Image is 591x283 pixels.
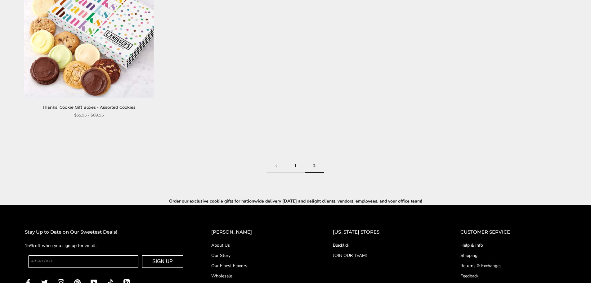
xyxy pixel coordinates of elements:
[25,242,186,249] p: 15% off when you sign up for email
[267,159,286,173] a: Previous page
[460,273,566,279] a: Feedback
[333,242,436,249] a: Blacklick
[211,228,308,236] h2: [PERSON_NAME]
[5,259,64,278] iframe: Sign Up via Text for Offers
[460,262,566,269] a: Returns & Exchanges
[460,252,566,259] a: Shipping
[74,112,104,118] span: $35.95 - $69.95
[305,159,324,173] span: 2
[42,105,136,110] a: Thanks! Cookie Gift Boxes - Assorted Cookies
[460,242,566,249] a: Help & Info
[25,228,186,236] h2: Stay Up to Date on Our Sweetest Deals!
[211,262,308,269] a: Our Finest Flavors
[286,159,305,173] a: 1
[460,228,566,236] h2: CUSTOMER SERVICE
[211,273,308,279] a: Wholesale
[169,198,422,204] b: Order our exclusive cookie gifts for nationwide delivery [DATE] and delight clients, vendors, emp...
[211,242,308,249] a: About Us
[142,255,183,268] button: SIGN UP
[333,252,436,259] a: JOIN OUR TEAM!
[28,255,138,268] input: Enter your email
[333,228,436,236] h2: [US_STATE] STORES
[211,252,308,259] a: Our Story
